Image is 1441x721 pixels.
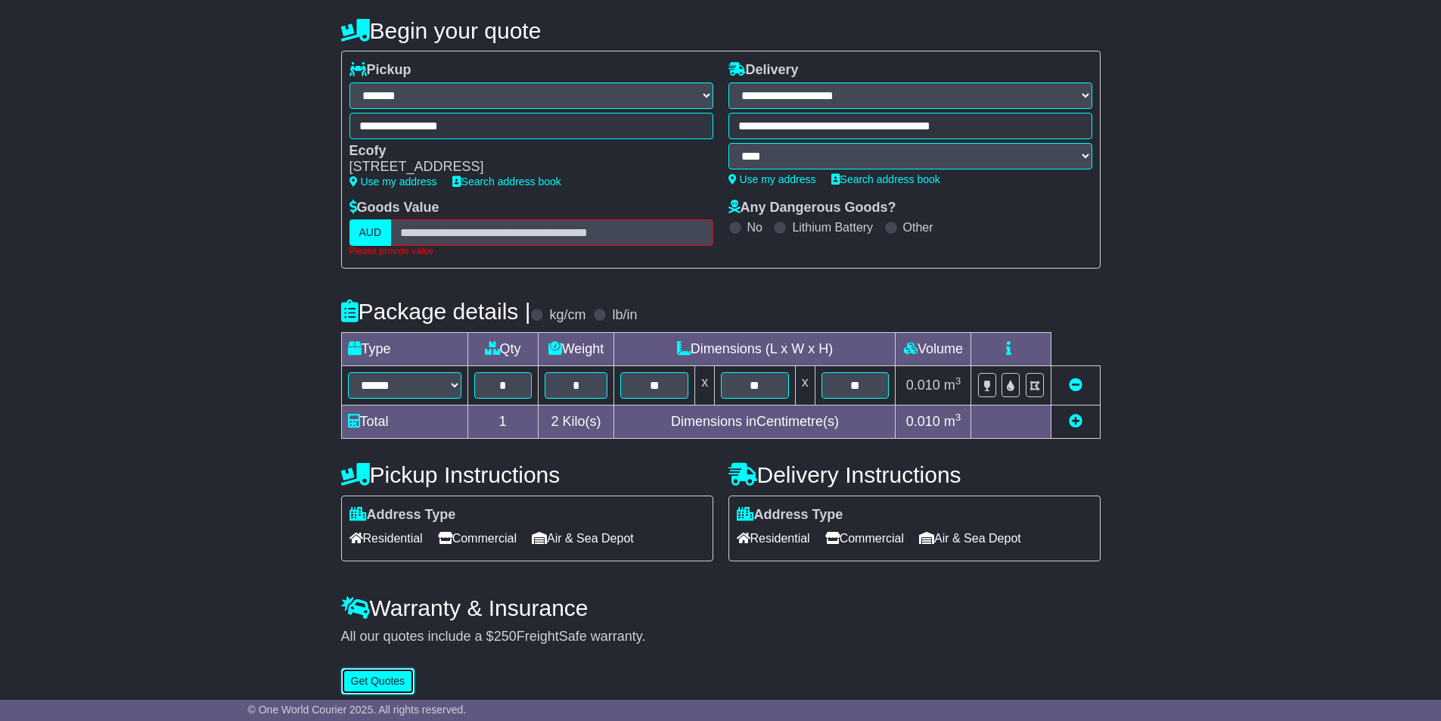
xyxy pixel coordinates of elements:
span: Residential [349,527,423,550]
a: Remove this item [1069,378,1082,393]
sup: 3 [955,375,961,387]
span: Commercial [438,527,517,550]
h4: Begin your quote [341,18,1101,43]
span: m [944,414,961,429]
label: Pickup [349,62,411,79]
span: 2 [551,414,558,429]
span: Air & Sea Depot [532,527,634,550]
a: Search address book [831,173,940,185]
td: Dimensions in Centimetre(s) [614,405,896,438]
a: Use my address [728,173,816,185]
td: Kilo(s) [538,405,614,438]
td: Volume [896,332,971,365]
span: Residential [737,527,810,550]
div: Please provide value [349,246,713,256]
label: Address Type [737,507,843,524]
label: AUD [349,219,392,246]
a: Use my address [349,176,437,188]
td: Type [341,332,467,365]
div: [STREET_ADDRESS] [349,159,698,176]
sup: 3 [955,412,961,423]
label: Address Type [349,507,456,524]
button: Get Quotes [341,668,415,695]
span: m [944,378,961,393]
h4: Package details | [341,299,531,324]
h4: Pickup Instructions [341,462,713,487]
label: Any Dangerous Goods? [728,200,896,216]
label: lb/in [612,307,637,324]
td: Weight [538,332,614,365]
div: All our quotes include a $ FreightSafe warranty. [341,629,1101,645]
a: Search address book [452,176,561,188]
label: Goods Value [349,200,439,216]
label: Other [903,220,933,235]
span: 0.010 [906,414,940,429]
span: 250 [494,629,517,644]
label: Delivery [728,62,799,79]
label: Lithium Battery [792,220,873,235]
h4: Warranty & Insurance [341,595,1101,620]
td: x [695,365,715,405]
h4: Delivery Instructions [728,462,1101,487]
span: 0.010 [906,378,940,393]
td: 1 [467,405,538,438]
a: Add new item [1069,414,1082,429]
td: Dimensions (L x W x H) [614,332,896,365]
label: No [747,220,762,235]
span: Commercial [825,527,904,550]
div: Ecofy [349,143,698,160]
span: © One World Courier 2025. All rights reserved. [248,704,467,716]
td: Qty [467,332,538,365]
span: Air & Sea Depot [919,527,1021,550]
td: x [795,365,815,405]
label: kg/cm [549,307,585,324]
td: Total [341,405,467,438]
